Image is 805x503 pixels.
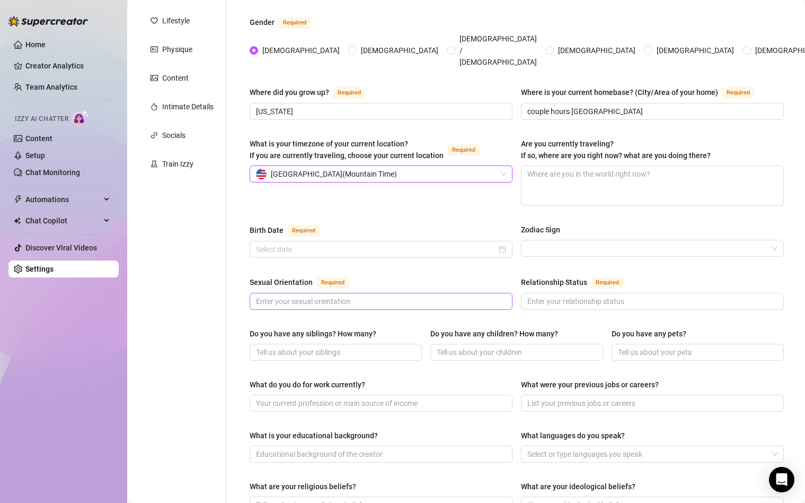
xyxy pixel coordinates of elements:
input: Where is your current homebase? (City/Area of your home) [527,106,775,117]
img: Chat Copilot [14,217,21,224]
input: Do you have any children? How many? [437,346,594,358]
div: Do you have any children? How many? [430,328,558,340]
div: Gender [250,16,275,28]
div: Sexual Orientation [250,276,313,288]
a: Content [25,134,52,143]
input: What languages do you speak? [527,448,529,461]
div: Do you have any pets? [612,328,686,340]
div: What are your ideological beliefs? [521,481,635,492]
label: Where did you grow up? [250,86,377,99]
div: Physique [162,44,192,55]
div: Where did you grow up? [250,86,329,98]
span: [DEMOGRAPHIC_DATA] [357,45,443,56]
input: Relationship Status [527,296,775,307]
div: What are your religious beliefs? [250,481,356,492]
label: Relationship Status [521,276,635,289]
div: Do you have any siblings? How many? [250,328,376,340]
label: Sexual Orientation [250,276,360,289]
input: Sexual Orientation [256,296,504,307]
label: What are your ideological beliefs? [521,481,643,492]
label: What is your educational background? [250,430,385,441]
label: Do you have any pets? [612,328,694,340]
span: Required [448,144,480,156]
span: Required [288,225,320,237]
label: Where is your current homebase? (City/Area of your home) [521,86,766,99]
span: Required [317,277,349,289]
span: Required [333,87,365,99]
input: Do you have any siblings? How many? [256,346,413,358]
span: [DEMOGRAPHIC_DATA] [258,45,344,56]
label: Birth Date [250,224,331,237]
input: What do you do for work currently? [256,397,504,409]
label: What languages do you speak? [521,430,632,441]
label: What are your religious beliefs? [250,481,364,492]
span: Required [722,87,754,99]
input: Where did you grow up? [256,106,504,117]
div: What languages do you speak? [521,430,625,441]
div: Train Izzy [162,158,193,170]
span: Chat Copilot [25,212,101,229]
div: Content [162,72,189,84]
span: heart [151,17,158,24]
div: Zodiac Sign [521,224,560,236]
label: Do you have any siblings? How many? [250,328,384,340]
div: What do you do for work currently? [250,379,365,391]
a: Discover Viral Videos [25,244,97,252]
a: Chat Monitoring [25,168,80,177]
img: us [256,169,267,179]
span: [DEMOGRAPHIC_DATA] / [DEMOGRAPHIC_DATA] [455,33,541,68]
div: Lifestyle [162,15,190,27]
span: Izzy AI Chatter [15,114,68,124]
input: What is your educational background? [256,448,504,460]
span: experiment [151,160,158,168]
label: Do you have any children? How many? [430,328,565,340]
span: fire [151,103,158,110]
span: idcard [151,46,158,53]
div: Socials [162,129,185,141]
div: Relationship Status [521,276,587,288]
label: Gender [250,16,322,29]
input: Do you have any pets? [618,346,775,358]
label: What do you do for work currently? [250,379,373,391]
a: Settings [25,265,54,273]
a: Creator Analytics [25,57,110,74]
input: What were your previous jobs or careers? [527,397,775,409]
label: Zodiac Sign [521,224,568,236]
a: Setup [25,151,45,160]
span: Required [279,17,311,29]
div: Where is your current homebase? (City/Area of your home) [521,86,718,98]
div: What is your educational background? [250,430,378,441]
span: Automations [25,191,101,208]
span: [DEMOGRAPHIC_DATA] [652,45,738,56]
img: AI Chatter [73,110,89,125]
div: Open Intercom Messenger [769,467,794,492]
span: Required [591,277,623,289]
span: Are you currently traveling? If so, where are you right now? what are you doing there? [521,140,711,160]
a: Home [25,40,46,49]
span: picture [151,74,158,82]
label: What were your previous jobs or careers? [521,379,666,391]
input: Birth Date [256,244,497,255]
div: What were your previous jobs or careers? [521,379,659,391]
span: [GEOGRAPHIC_DATA] ( Mountain Time ) [271,166,397,182]
span: link [151,132,158,139]
span: thunderbolt [14,195,22,204]
span: What is your timezone of your current location? If you are currently traveling, choose your curre... [250,140,444,160]
div: Intimate Details [162,101,214,112]
div: Birth Date [250,224,284,236]
img: logo-BBDzfeDw.svg [8,16,88,27]
span: [DEMOGRAPHIC_DATA] [554,45,640,56]
a: Team Analytics [25,83,77,91]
